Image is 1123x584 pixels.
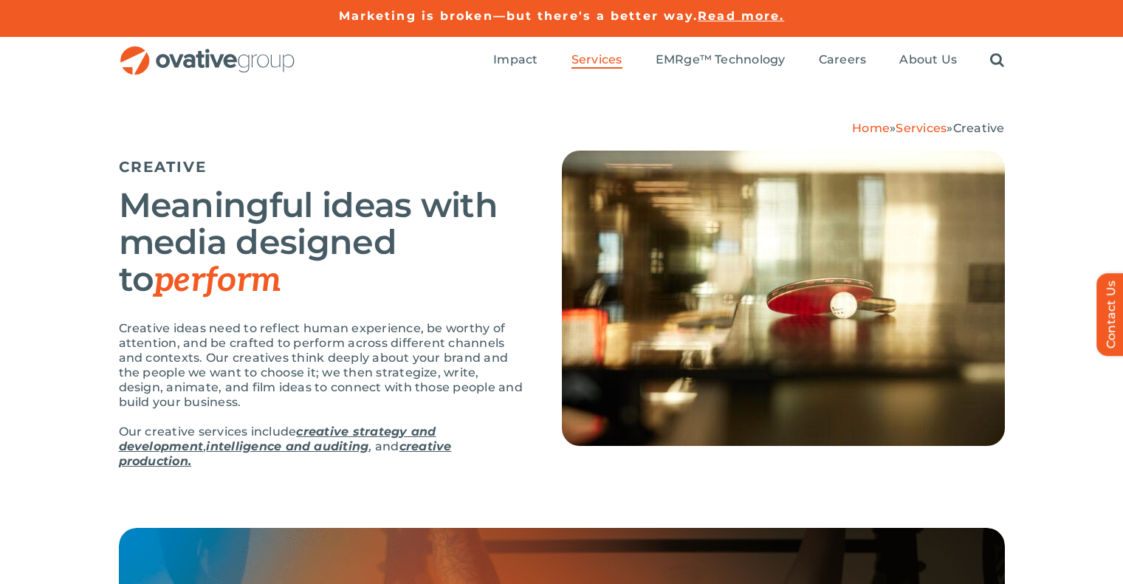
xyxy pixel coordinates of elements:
[493,52,538,67] span: Impact
[119,439,452,468] a: creative production.
[896,121,947,135] a: Services
[852,121,890,135] a: Home
[656,52,786,67] span: EMRge™ Technology
[493,52,538,69] a: Impact
[119,321,525,410] p: Creative ideas need to reflect human experience, be worthy of attention, and be crafted to perfor...
[571,52,622,67] span: Services
[819,52,867,67] span: Careers
[953,121,1005,135] span: Creative
[819,52,867,69] a: Careers
[571,52,622,69] a: Services
[562,151,1005,446] img: Creative – Hero
[899,52,957,69] a: About Us
[990,52,1004,69] a: Search
[899,52,957,67] span: About Us
[154,260,281,301] em: perform
[119,425,436,453] a: creative strategy and development
[656,52,786,69] a: EMRge™ Technology
[339,9,698,23] a: Marketing is broken—but there's a better way.
[698,9,784,23] a: Read more.
[119,158,525,176] h5: CREATIVE
[119,425,525,469] p: Our creative services include , , and
[493,37,1004,84] nav: Menu
[852,121,1004,135] span: » »
[119,44,296,58] a: OG_Full_horizontal_RGB
[119,187,525,299] h2: Meaningful ideas with media designed to
[206,439,368,453] a: intelligence and auditing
